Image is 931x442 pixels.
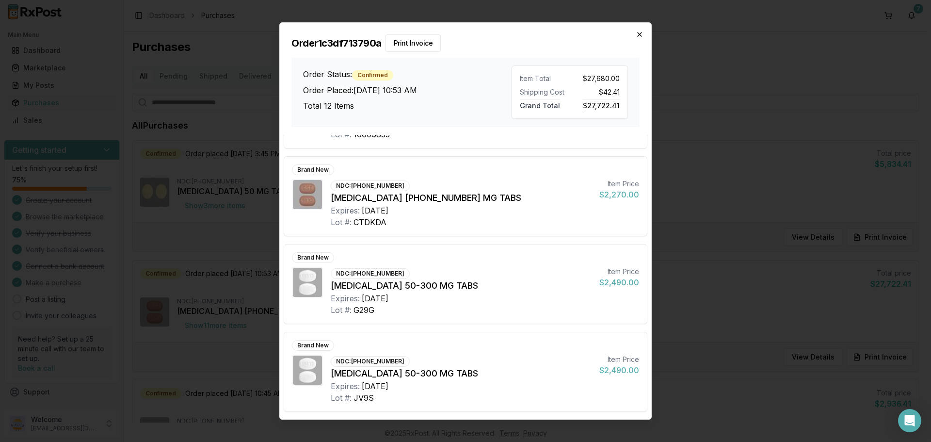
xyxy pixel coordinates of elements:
div: NDC: [PHONE_NUMBER] [331,268,410,279]
h3: Order Status: [303,68,512,81]
div: [MEDICAL_DATA] [PHONE_NUMBER] MG TABS [331,191,592,205]
div: $2,490.00 [599,277,639,288]
div: NDC: [PHONE_NUMBER] [331,180,410,191]
span: $27,722.41 [583,99,620,110]
div: Lot #: [331,304,352,316]
div: $2,270.00 [599,189,639,200]
div: Lot #: [331,129,352,140]
div: Expires: [331,380,360,392]
img: Biktarvy 50-200-25 MG TABS [293,180,322,209]
div: [MEDICAL_DATA] 50-300 MG TABS [331,367,592,380]
div: Item Price [599,355,639,364]
div: Shipping Cost [520,87,566,97]
div: Expires: [331,293,360,304]
h3: Order Placed: [DATE] 10:53 AM [303,84,512,96]
div: Brand New [292,340,334,351]
div: JV9S [353,392,374,404]
div: [DATE] [362,380,388,392]
div: $2,490.00 [599,364,639,376]
div: G29G [353,304,374,316]
span: Grand Total [520,99,560,110]
div: Item Total [520,74,566,83]
button: Print Invoice [385,34,441,52]
div: Brand New [292,252,334,263]
div: $27,680.00 [574,74,620,83]
h2: Order 1c3df713790a [291,34,640,52]
div: NDC: [PHONE_NUMBER] [331,356,410,367]
img: Dovato 50-300 MG TABS [293,268,322,297]
h3: Total 12 Items [303,100,512,112]
div: [MEDICAL_DATA] 50-300 MG TABS [331,279,592,293]
div: Lot #: [331,216,352,228]
div: Lot #: [331,392,352,404]
div: Item Price [599,267,639,277]
div: 10006833 [353,129,390,140]
div: [DATE] [362,293,388,304]
div: Item Price [599,179,639,189]
div: Expires: [331,205,360,216]
div: Confirmed [352,70,393,81]
div: CTDKDA [353,216,386,228]
div: Brand New [292,164,334,175]
div: [DATE] [362,205,388,216]
img: Dovato 50-300 MG TABS [293,356,322,385]
div: $42.41 [574,87,620,97]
